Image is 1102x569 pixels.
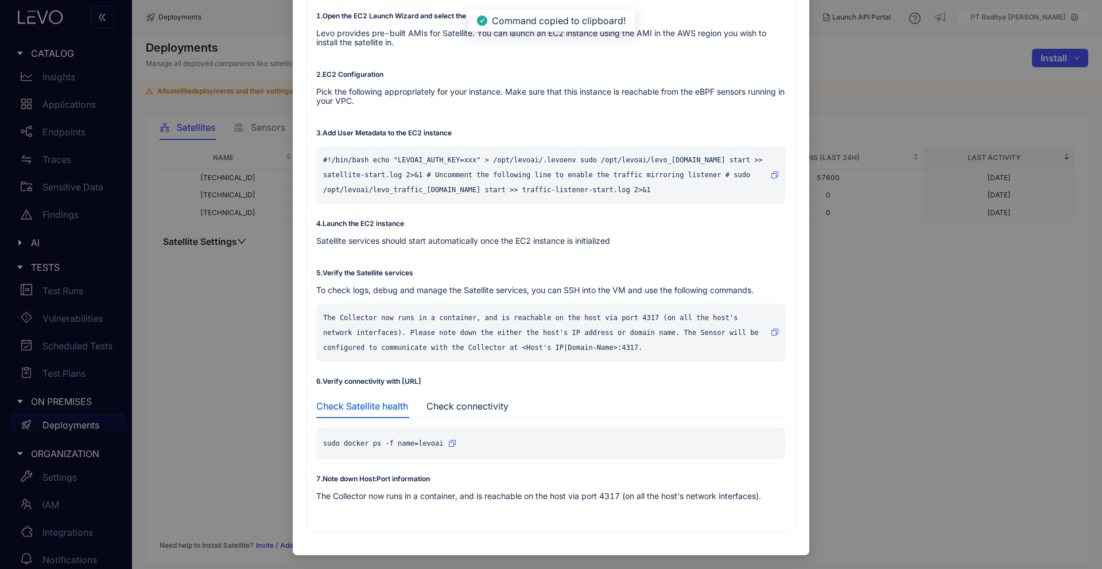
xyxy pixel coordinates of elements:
[316,492,786,501] p: The Collector now runs in a container, and is reachable on the host via port 4317 (on all the hos...
[323,436,444,451] p: sudo docker ps -f name=levoai
[316,376,786,387] p: 6 . Verify connectivity with [URL]
[316,286,786,295] p: To check logs, debug and manage the Satellite services, you can SSH into the VM and use the follo...
[316,218,786,229] p: 4 . Launch the EC2 instance
[316,473,786,485] p: 7 . Note down Host:Port information
[316,127,786,139] p: 3 . Add User Metadata to the EC2 instance
[316,69,786,80] p: 2 . EC2 Configuration
[477,15,487,26] span: check-circle
[316,401,408,411] div: Check Satellite health
[316,87,786,106] p: Pick the following appropriately for your instance. Make sure that this instance is reachable fro...
[316,267,786,279] p: 5 . Verify the Satellite services
[316,10,786,22] p: 1 . Open the EC2 Launch Wizard and select the Levo Satellite AMI
[316,29,786,47] p: Levo provides pre-built AMIs for Satellite. You can launch an EC2 instance using the AMI in the A...
[426,401,509,411] div: Check connectivity
[316,236,786,245] p: Satellite services should start automatically once the EC2 instance is initialized
[492,15,626,26] span: Command copied to clipboard!
[323,153,766,197] p: #!/bin/bash echo "LEVOAI_AUTH_KEY=xxx" > /opt/levoai/.levoenv sudo /opt/levoai/levo_[DOMAIN_NAME]...
[323,310,766,355] p: The Collector now runs in a container, and is reachable on the host via port 4317 (on all the hos...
